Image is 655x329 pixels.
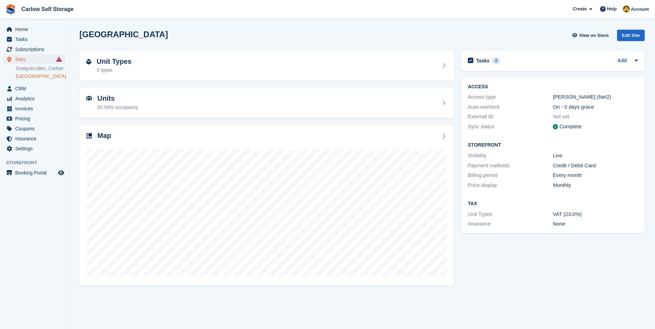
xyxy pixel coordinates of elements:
div: On - 0 days grace [553,103,638,111]
div: Insurance [468,220,553,228]
a: menu [3,168,65,178]
div: Edit Site [617,30,645,41]
h2: Map [97,132,111,140]
a: menu [3,134,65,143]
h2: Units [97,94,138,102]
a: Add [617,57,627,65]
div: Sync status [468,123,553,131]
div: Every month [553,171,638,179]
div: 92.54% occupancy [97,104,138,111]
span: Subscriptions [15,44,57,54]
a: menu [3,24,65,34]
img: unit-type-icn-2b2737a686de81e16bb02015468b77c625bbabd49415b5ef34ead5e3b44a266d.svg [86,59,91,64]
div: Not set [553,113,638,121]
div: 5 types [97,67,132,74]
a: menu [3,144,65,153]
h2: ACCESS [468,84,638,90]
a: Map [79,125,454,286]
div: 2 [492,58,500,64]
span: Insurance [15,134,57,143]
a: menu [3,124,65,133]
div: VAT (23.0%) [553,210,638,218]
span: Sites [15,54,57,64]
i: Smart entry sync failures have occurred [56,57,62,62]
a: menu [3,114,65,123]
img: map-icn-33ee37083ee616e46c38cad1a60f524a97daa1e2b2c8c0bc3eb3415660979fc1.svg [86,133,92,139]
a: [GEOGRAPHIC_DATA] [16,73,65,80]
span: Settings [15,144,57,153]
span: Coupons [15,124,57,133]
a: menu [3,54,65,64]
a: View on Store [571,30,611,41]
div: Complete [559,123,581,131]
span: Tasks [15,34,57,44]
a: Preview store [57,169,65,177]
img: unit-icn-7be61d7bf1b0ce9d3e12c5938cc71ed9869f7b940bace4675aadf7bd6d80202e.svg [86,96,92,101]
div: [PERSON_NAME] (Net2) [553,93,638,101]
div: Unit Types [468,210,553,218]
div: Access type [468,93,553,101]
span: Account [631,6,649,13]
span: Create [573,6,587,12]
div: Payment methods [468,162,553,170]
div: External ID [468,113,553,121]
h2: Storefront [468,142,638,148]
img: Kevin Moore [623,6,630,12]
span: View on Store [579,32,609,39]
h2: [GEOGRAPHIC_DATA] [79,30,168,39]
a: Units 92.54% occupancy [79,88,454,118]
div: Price display [468,181,553,189]
a: menu [3,104,65,113]
a: menu [3,84,65,93]
span: CRM [15,84,57,93]
div: None [553,220,638,228]
span: Pricing [15,114,57,123]
a: Carlow Self Storage [19,3,76,15]
a: menu [3,34,65,44]
h2: Tasks [476,58,490,64]
a: Unit Types 5 types [79,51,454,81]
div: Live [553,152,638,160]
div: Monthly [553,181,638,189]
span: Analytics [15,94,57,103]
h2: Unit Types [97,58,132,66]
a: menu [3,94,65,103]
div: Visibility [468,152,553,160]
div: Billing period [468,171,553,179]
img: stora-icon-8386f47178a22dfd0bd8f6a31ec36ba5ce8667c1dd55bd0f319d3a0aa187defe.svg [6,4,16,14]
h2: Tax [468,201,638,207]
span: Booking Portal [15,168,57,178]
span: Invoices [15,104,57,113]
span: Home [15,24,57,34]
a: menu [3,44,65,54]
span: Help [607,6,617,12]
span: Storefront [6,159,69,166]
div: Auto-overlock [468,103,553,111]
a: Edit Site [617,30,645,44]
div: Credit / Debit Card [553,162,638,170]
a: Graiguecullen, Carlow [16,65,65,72]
